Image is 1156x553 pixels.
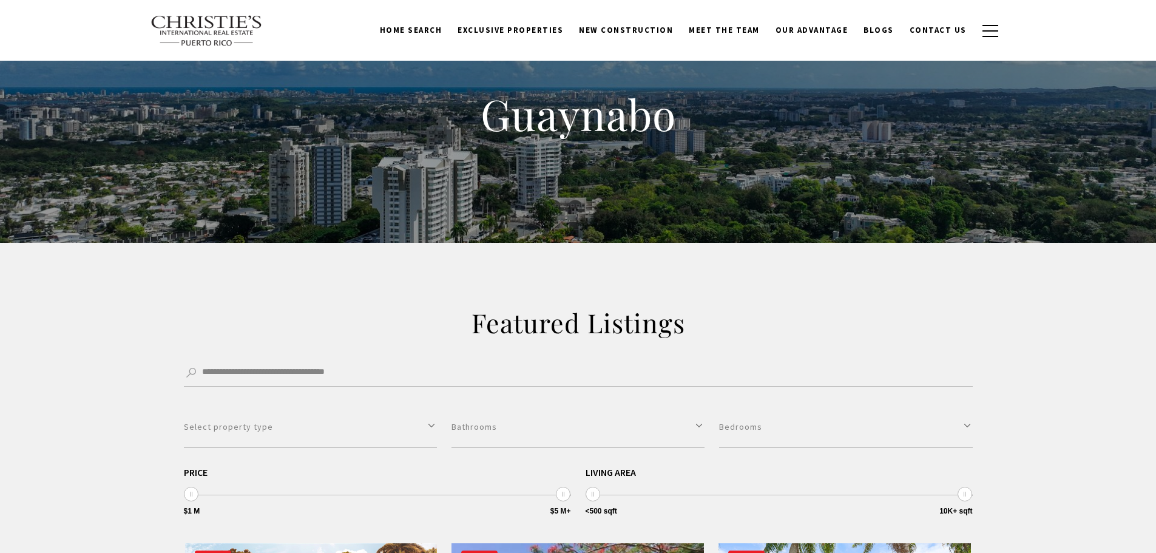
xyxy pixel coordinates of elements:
[719,406,972,448] button: Bedrooms
[776,25,848,35] span: Our Advantage
[579,25,673,35] span: New Construction
[458,25,563,35] span: Exclusive Properties
[939,507,972,515] span: 10K+ sqft
[336,87,821,141] h1: Guaynabo
[586,507,617,515] span: <500 sqft
[864,25,894,35] span: Blogs
[856,19,902,42] a: Blogs
[372,19,450,42] a: Home Search
[184,406,437,448] button: Select property type
[150,15,263,47] img: Christie's International Real Estate text transparent background
[681,19,768,42] a: Meet the Team
[910,25,967,35] span: Contact Us
[450,19,571,42] a: Exclusive Properties
[184,507,200,515] span: $1 M
[768,19,856,42] a: Our Advantage
[451,406,705,448] button: Bathrooms
[550,507,571,515] span: $5 M+
[571,19,681,42] a: New Construction
[317,306,839,340] h2: Featured Listings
